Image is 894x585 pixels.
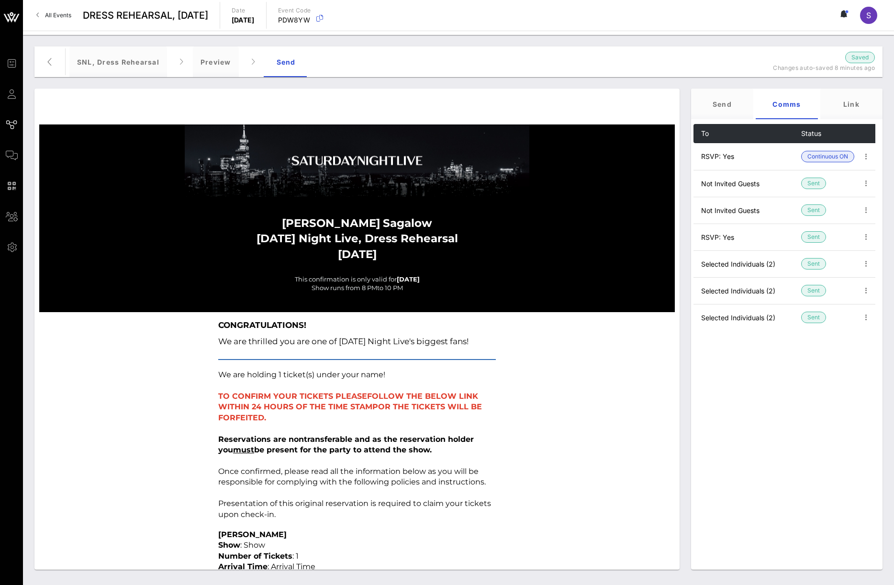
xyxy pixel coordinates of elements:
p: PDW8YW [278,15,311,25]
td: Not Invited Guests [693,197,801,224]
td: Selected Individuals (2) [693,277,801,304]
table: divider [218,359,496,360]
td: Not Invited Guests [693,170,801,197]
span: Sent [807,205,820,215]
strong: Sagalow [DATE] Night Live, Dress Rehearsal [DATE] [257,216,458,260]
p: We are holding 1 ticket(s) under your name! [218,370,496,380]
span: to 10 PM [377,284,403,292]
span: Show runs from 8 PM [312,284,377,292]
p: Event Code [278,6,311,15]
strong: Show [218,540,240,550]
span: All Events [45,11,71,19]
th: Status [801,124,854,143]
p: : Arrival Time [218,562,496,572]
div: Preview [193,46,239,77]
span: Saved [851,53,869,62]
span: Status [801,129,821,137]
p: Presentation of this original reservation is required to claim your tickets upon check-in. [218,498,496,520]
div: Comms [756,89,818,119]
strong: [PERSON_NAME] [282,216,380,230]
span: must [233,445,254,454]
span: To [701,129,709,137]
span: DRESS REHEARSAL, [DATE] [83,8,208,22]
td: RSVP: Yes [693,143,801,170]
strong: Number of Tickets [218,551,292,561]
p: Date [232,6,255,15]
div: Send [265,46,308,77]
p: : 1 [218,551,496,562]
p: Once confirmed, please read all the information below as you will be responsible for complying wi... [218,434,496,488]
p: : Show [218,540,496,551]
p: We are thrilled you are one of [DATE] Night Live's biggest fans! [218,333,496,349]
a: All Events [31,8,77,23]
div: S [860,7,877,24]
td: RSVP: Yes [693,224,801,250]
strong: Arrival Time [218,562,268,571]
strong: Reservations are nontransferable and as the reservation holder you be present for the party to at... [218,435,474,454]
div: Send [691,89,753,119]
div: Link [820,89,883,119]
p: Changes auto-saved 8 minutes ago [755,63,875,73]
span: Sent [807,312,820,323]
p: [DATE] [232,15,255,25]
div: SNL, Dress Rehearsal [69,46,167,77]
span: Sent [807,259,820,269]
span: S [866,11,871,20]
span: TO CONFIRM YOUR TICKETS PLEASE OR THE TICKETS WILL BE FORFEITED [218,392,482,422]
strong: CONGRATULATIONS! [218,320,306,330]
span: Continuous ON [807,151,848,162]
span: . [264,413,266,422]
span: This confirmation is only valid for [295,275,397,283]
td: Selected Individuals (2) [693,250,801,277]
td: Selected Individuals (2) [693,304,801,331]
strong: [DATE] [397,275,420,283]
strong: [PERSON_NAME] [218,530,287,539]
span: Sent [807,232,820,242]
span: Sent [807,178,820,189]
span: Sent [807,285,820,296]
th: To [693,124,801,143]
